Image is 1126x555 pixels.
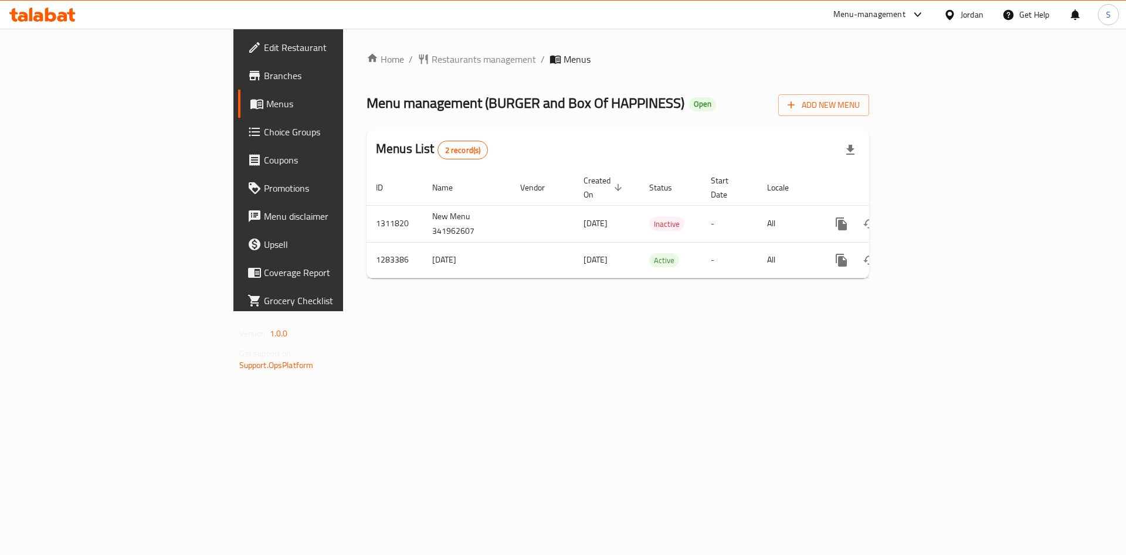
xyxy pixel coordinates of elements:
[238,202,422,230] a: Menu disclaimer
[689,97,716,111] div: Open
[238,230,422,258] a: Upsell
[238,62,422,90] a: Branches
[418,52,536,66] a: Restaurants management
[238,258,422,287] a: Coverage Report
[238,33,422,62] a: Edit Restaurant
[238,146,422,174] a: Coupons
[264,125,412,139] span: Choice Groups
[584,173,626,202] span: Created On
[438,145,488,156] span: 2 record(s)
[701,205,758,242] td: -
[264,294,412,308] span: Grocery Checklist
[788,98,860,113] span: Add New Menu
[584,252,608,267] span: [DATE]
[437,141,489,159] div: Total records count
[264,181,412,195] span: Promotions
[238,174,422,202] a: Promotions
[833,8,905,22] div: Menu-management
[767,181,804,195] span: Locale
[711,173,744,202] span: Start Date
[961,8,983,21] div: Jordan
[367,90,684,116] span: Menu management ( BURGER and Box Of HAPPINESS )
[264,40,412,55] span: Edit Restaurant
[432,181,468,195] span: Name
[836,136,864,164] div: Export file
[856,246,884,274] button: Change Status
[758,205,818,242] td: All
[584,216,608,231] span: [DATE]
[701,242,758,278] td: -
[264,209,412,223] span: Menu disclaimer
[264,237,412,251] span: Upsell
[827,246,856,274] button: more
[649,217,684,231] div: Inactive
[367,170,949,278] table: enhanced table
[827,210,856,238] button: more
[541,52,545,66] li: /
[778,94,869,116] button: Add New Menu
[376,181,398,195] span: ID
[239,326,268,341] span: Version:
[649,254,679,267] span: Active
[818,170,949,206] th: Actions
[1106,8,1111,21] span: S
[264,69,412,83] span: Branches
[239,357,314,373] a: Support.OpsPlatform
[649,253,679,267] div: Active
[264,265,412,280] span: Coverage Report
[689,99,716,109] span: Open
[270,326,288,341] span: 1.0.0
[264,153,412,167] span: Coupons
[423,242,511,278] td: [DATE]
[367,52,869,66] nav: breadcrumb
[239,346,293,361] span: Get support on:
[564,52,591,66] span: Menus
[649,217,684,231] span: Inactive
[376,140,488,159] h2: Menus List
[856,210,884,238] button: Change Status
[649,181,687,195] span: Status
[238,287,422,315] a: Grocery Checklist
[758,242,818,278] td: All
[520,181,560,195] span: Vendor
[238,118,422,146] a: Choice Groups
[238,90,422,118] a: Menus
[432,52,536,66] span: Restaurants management
[423,205,511,242] td: New Menu 341962607
[266,97,412,111] span: Menus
